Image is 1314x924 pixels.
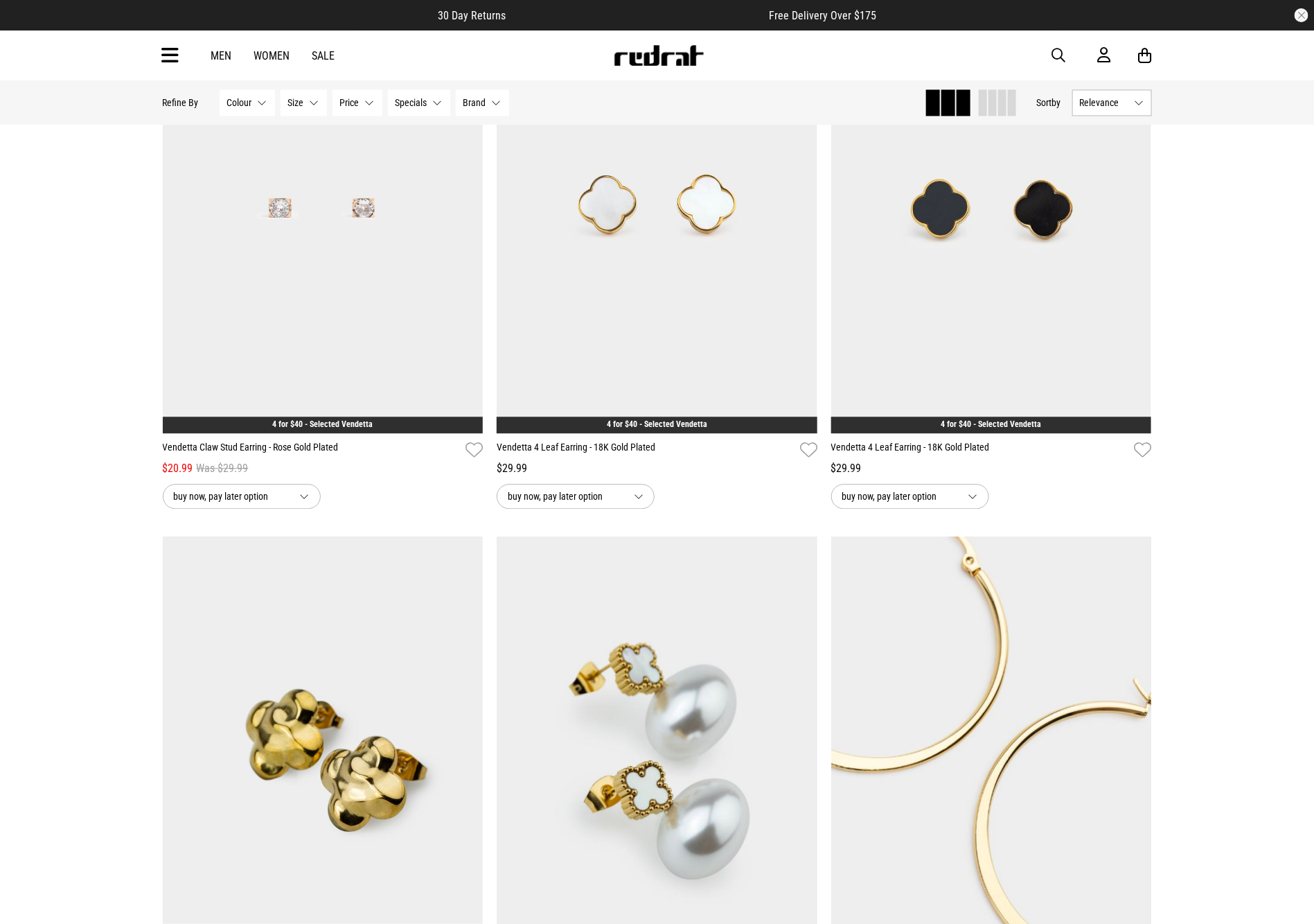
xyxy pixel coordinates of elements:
span: Relevance [1080,97,1129,108]
button: buy now, pay later option [163,484,321,509]
p: Refine By [163,97,199,108]
img: Redrat logo [613,45,704,66]
button: Price [332,89,382,116]
button: Sortby [1037,94,1061,111]
button: Open LiveChat chat widget [11,6,53,47]
span: Price [340,97,359,108]
span: 30 Day Returns [438,9,506,22]
span: Was $29.99 [197,460,249,477]
a: Men [211,49,232,62]
span: Size [288,97,304,108]
span: Brand [463,97,486,108]
a: 4 for $40 - Selected Vendetta [941,419,1042,429]
button: Brand [456,89,509,116]
a: Women [254,49,290,62]
span: Specials [396,97,427,108]
button: buy now, pay later option [831,484,989,509]
a: 4 for $40 - Selected Vendetta [272,419,373,429]
span: buy now, pay later option [174,488,289,505]
button: Colour [220,89,275,116]
iframe: Customer reviews powered by Trustpilot [534,8,742,22]
div: $29.99 [497,460,817,477]
span: Free Delivery Over $175 [770,9,877,22]
span: Colour [227,97,252,108]
button: Relevance [1072,89,1152,116]
a: 4 for $40 - Selected Vendetta [607,419,707,429]
a: Sale [312,49,335,62]
span: buy now, pay later option [508,488,623,505]
button: Specials [388,89,450,116]
span: buy now, pay later option [842,488,957,505]
a: Vendetta 4 Leaf Earring - 18K Gold Plated [497,440,794,460]
a: Vendetta 4 Leaf Earring - 18K Gold Plated [831,440,1129,460]
button: Size [281,89,327,116]
span: by [1052,97,1061,108]
div: $29.99 [831,460,1152,477]
span: $20.99 [163,460,193,477]
a: Vendetta Claw Stud Earring - Rose Gold Plated [163,440,461,460]
button: buy now, pay later option [497,484,655,509]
